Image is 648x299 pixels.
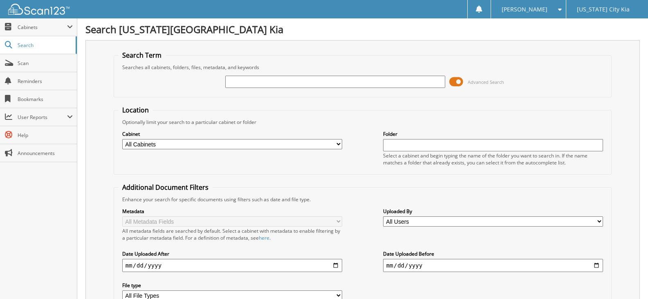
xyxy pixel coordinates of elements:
span: [PERSON_NAME] [502,7,547,12]
a: here [259,234,269,241]
legend: Location [118,106,153,115]
label: Uploaded By [383,208,603,215]
span: Advanced Search [468,79,504,85]
div: Searches all cabinets, folders, files, metadata, and keywords [118,64,607,71]
span: User Reports [18,114,67,121]
label: Date Uploaded Before [383,250,603,257]
input: start [122,259,342,272]
span: Bookmarks [18,96,73,103]
div: Enhance your search for specific documents using filters such as date and file type. [118,196,607,203]
div: All metadata fields are searched by default. Select a cabinet with metadata to enable filtering b... [122,227,342,241]
h1: Search [US_STATE][GEOGRAPHIC_DATA] Kia [85,22,640,36]
label: Metadata [122,208,342,215]
span: Cabinets [18,24,67,31]
span: Help [18,132,73,139]
input: end [383,259,603,272]
legend: Search Term [118,51,166,60]
span: Search [18,42,72,49]
legend: Additional Document Filters [118,183,213,192]
label: Date Uploaded After [122,250,342,257]
img: scan123-logo-white.svg [8,4,70,15]
label: Folder [383,130,603,137]
div: Optionally limit your search to a particular cabinet or folder [118,119,607,126]
iframe: Chat Widget [607,260,648,299]
span: Scan [18,60,73,67]
label: Cabinet [122,130,342,137]
span: Reminders [18,78,73,85]
label: File type [122,282,342,289]
span: [US_STATE] City Kia [577,7,630,12]
span: Announcements [18,150,73,157]
div: Select a cabinet and begin typing the name of the folder you want to search in. If the name match... [383,152,603,166]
